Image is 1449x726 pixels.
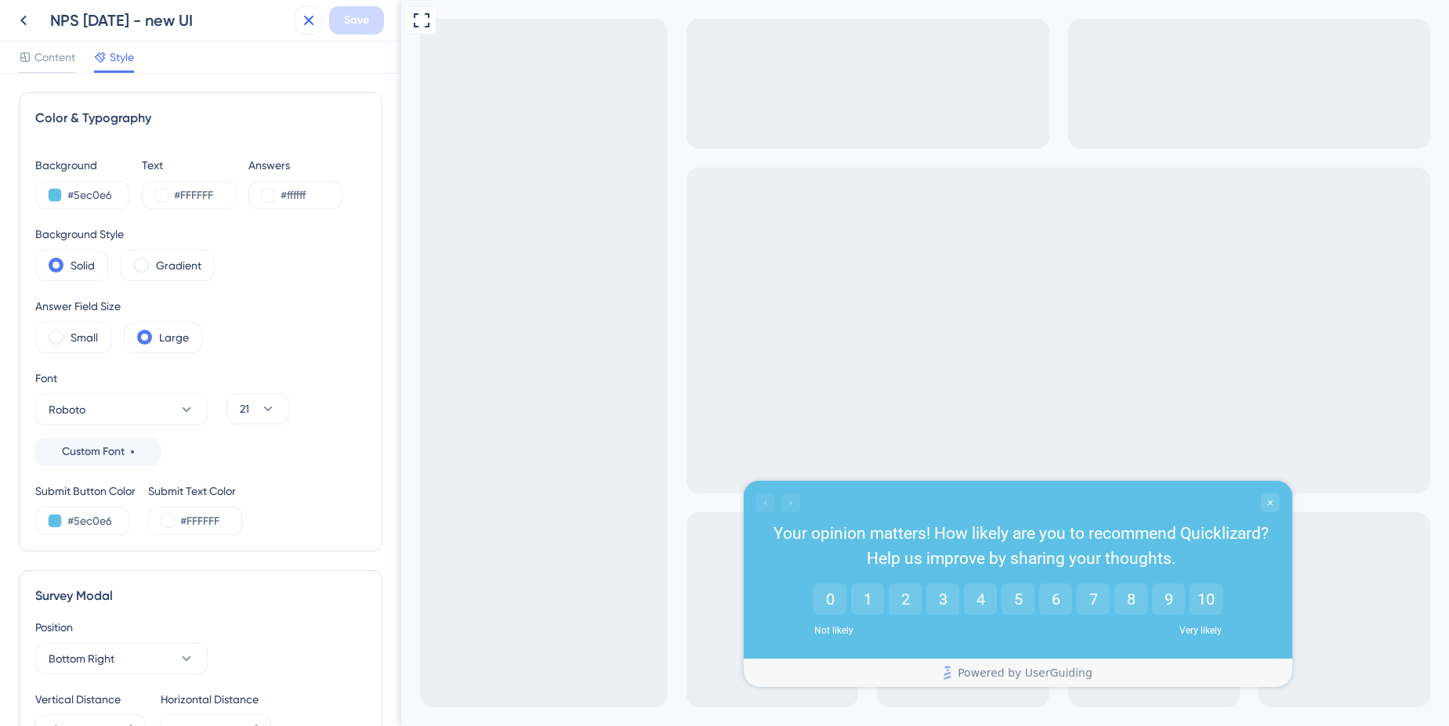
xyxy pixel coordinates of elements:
[156,256,201,275] label: Gradient
[226,393,289,424] button: 21
[142,156,236,175] div: Text
[248,156,342,175] div: Answers
[49,649,114,668] span: Bottom Right
[159,328,189,347] label: Large
[329,6,384,34] button: Save
[35,587,366,605] div: Survey Modal
[35,482,136,500] div: Submit Button Color
[161,690,270,709] div: Horizontal Distance
[35,643,208,674] button: Bottom Right
[148,482,242,500] div: Submit Text Color
[35,438,161,466] button: Custom Font
[35,109,366,128] div: Color & Typography
[35,618,366,637] div: Position
[71,256,95,275] label: Solid
[35,225,215,244] div: Background Style
[342,481,891,687] iframe: UserGuiding Survey
[240,399,249,418] span: 21
[62,442,125,461] span: Custom Font
[35,369,208,388] div: Font
[344,11,369,30] span: Save
[110,48,134,67] span: Style
[35,394,208,425] button: Roboto
[49,400,85,419] span: Roboto
[71,328,98,347] label: Small
[34,48,75,67] span: Content
[35,156,129,175] div: Background
[35,297,202,316] div: Answer Field Size
[35,690,145,709] div: Vertical Distance
[50,9,288,31] div: NPS [DATE] - new UI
